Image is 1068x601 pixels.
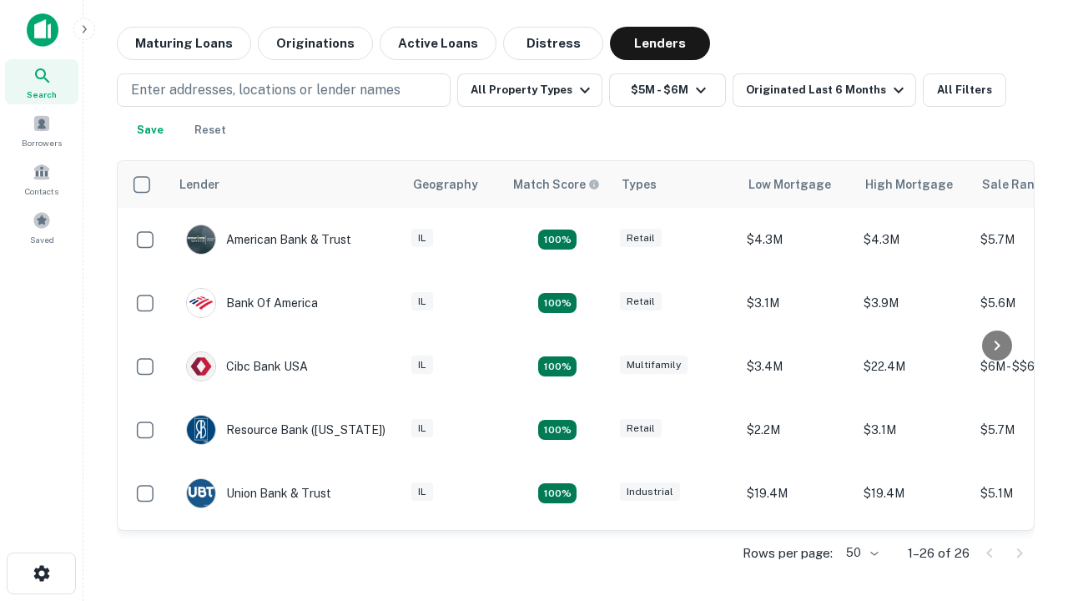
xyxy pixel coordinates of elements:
[457,73,602,107] button: All Property Types
[923,73,1006,107] button: All Filters
[538,356,577,376] div: Matching Properties: 4, hasApolloMatch: undefined
[620,356,688,375] div: Multifamily
[738,462,855,525] td: $19.4M
[187,225,215,254] img: picture
[855,208,972,271] td: $4.3M
[117,73,451,107] button: Enter addresses, locations or lender names
[411,356,433,375] div: IL
[738,398,855,462] td: $2.2M
[855,525,972,588] td: $4M
[733,73,916,107] button: Originated Last 6 Months
[5,205,78,250] a: Saved
[865,174,953,194] div: High Mortgage
[186,288,318,318] div: Bank Of America
[411,482,433,502] div: IL
[380,27,496,60] button: Active Loans
[179,174,219,194] div: Lender
[411,229,433,248] div: IL
[258,27,373,60] button: Originations
[738,208,855,271] td: $4.3M
[622,174,657,194] div: Types
[609,73,726,107] button: $5M - $6M
[538,483,577,503] div: Matching Properties: 4, hasApolloMatch: undefined
[187,289,215,317] img: picture
[186,478,331,508] div: Union Bank & Trust
[503,27,603,60] button: Distress
[738,161,855,208] th: Low Mortgage
[169,161,403,208] th: Lender
[738,335,855,398] td: $3.4M
[855,271,972,335] td: $3.9M
[123,114,177,147] button: Save your search to get updates of matches that match your search criteria.
[538,230,577,250] div: Matching Properties: 7, hasApolloMatch: undefined
[855,335,972,398] td: $22.4M
[187,352,215,381] img: picture
[403,161,503,208] th: Geography
[5,156,78,201] a: Contacts
[855,161,972,208] th: High Mortgage
[620,419,662,438] div: Retail
[612,161,738,208] th: Types
[538,420,577,440] div: Matching Properties: 4, hasApolloMatch: undefined
[839,541,881,565] div: 50
[5,59,78,104] a: Search
[503,161,612,208] th: Capitalize uses an advanced AI algorithm to match your search with the best lender. The match sco...
[908,543,970,563] p: 1–26 of 26
[538,293,577,313] div: Matching Properties: 4, hasApolloMatch: undefined
[513,175,600,194] div: Capitalize uses an advanced AI algorithm to match your search with the best lender. The match sco...
[743,543,833,563] p: Rows per page:
[748,174,831,194] div: Low Mortgage
[5,108,78,153] a: Borrowers
[610,27,710,60] button: Lenders
[187,479,215,508] img: picture
[27,13,58,47] img: capitalize-icon.png
[25,184,58,198] span: Contacts
[22,136,62,149] span: Borrowers
[117,27,251,60] button: Maturing Loans
[413,174,478,194] div: Geography
[855,398,972,462] td: $3.1M
[131,80,400,100] p: Enter addresses, locations or lender names
[620,229,662,248] div: Retail
[738,525,855,588] td: $4M
[513,175,597,194] h6: Match Score
[985,414,1068,494] iframe: Chat Widget
[186,225,351,255] div: American Bank & Trust
[411,419,433,438] div: IL
[30,233,54,246] span: Saved
[411,292,433,311] div: IL
[620,292,662,311] div: Retail
[746,80,909,100] div: Originated Last 6 Months
[855,462,972,525] td: $19.4M
[186,415,385,445] div: Resource Bank ([US_STATE])
[187,416,215,444] img: picture
[27,88,57,101] span: Search
[186,351,308,381] div: Cibc Bank USA
[184,114,237,147] button: Reset
[738,271,855,335] td: $3.1M
[620,482,680,502] div: Industrial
